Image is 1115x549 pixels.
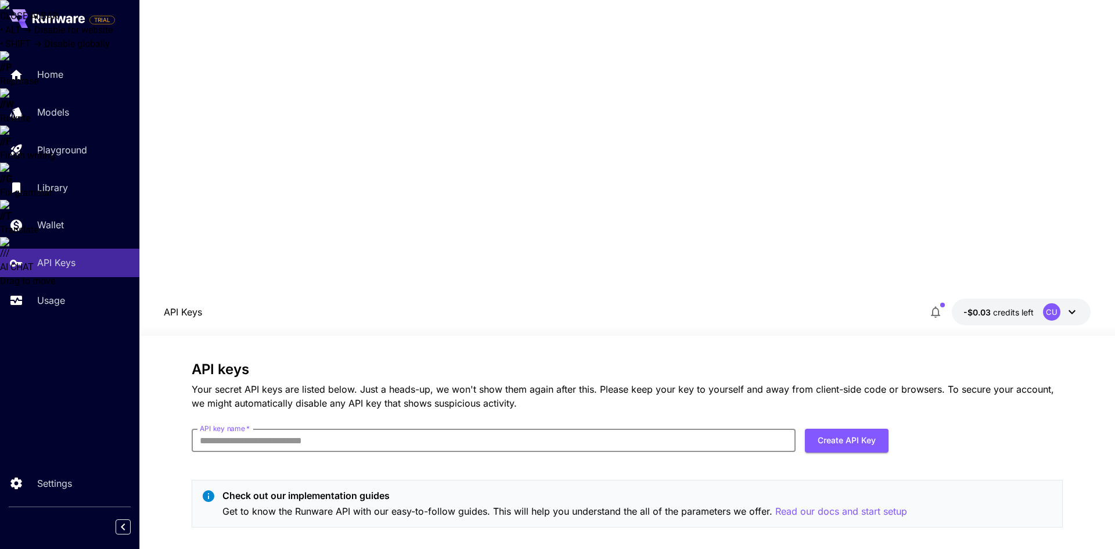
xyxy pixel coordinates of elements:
[963,307,993,317] span: -$0.03
[192,382,1063,410] p: Your secret API keys are listed below. Just a heads-up, we won't show them again after this. Plea...
[37,293,65,307] p: Usage
[775,504,907,519] button: Read our docs and start setup
[37,476,72,490] p: Settings
[200,424,250,433] label: API key name
[963,306,1034,318] div: -$0.02593
[116,519,131,534] button: Collapse sidebar
[164,305,202,319] nav: breadcrumb
[222,504,907,519] p: Get to know the Runware API with our easy-to-follow guides. This will help you understand the all...
[805,429,889,453] button: Create API Key
[192,361,1063,378] h3: API keys
[222,489,907,503] p: Check out our implementation guides
[993,307,1034,317] span: credits left
[164,305,202,319] a: API Keys
[124,516,139,537] div: Collapse sidebar
[952,299,1091,325] button: -$0.02593CU
[1043,303,1060,321] div: CU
